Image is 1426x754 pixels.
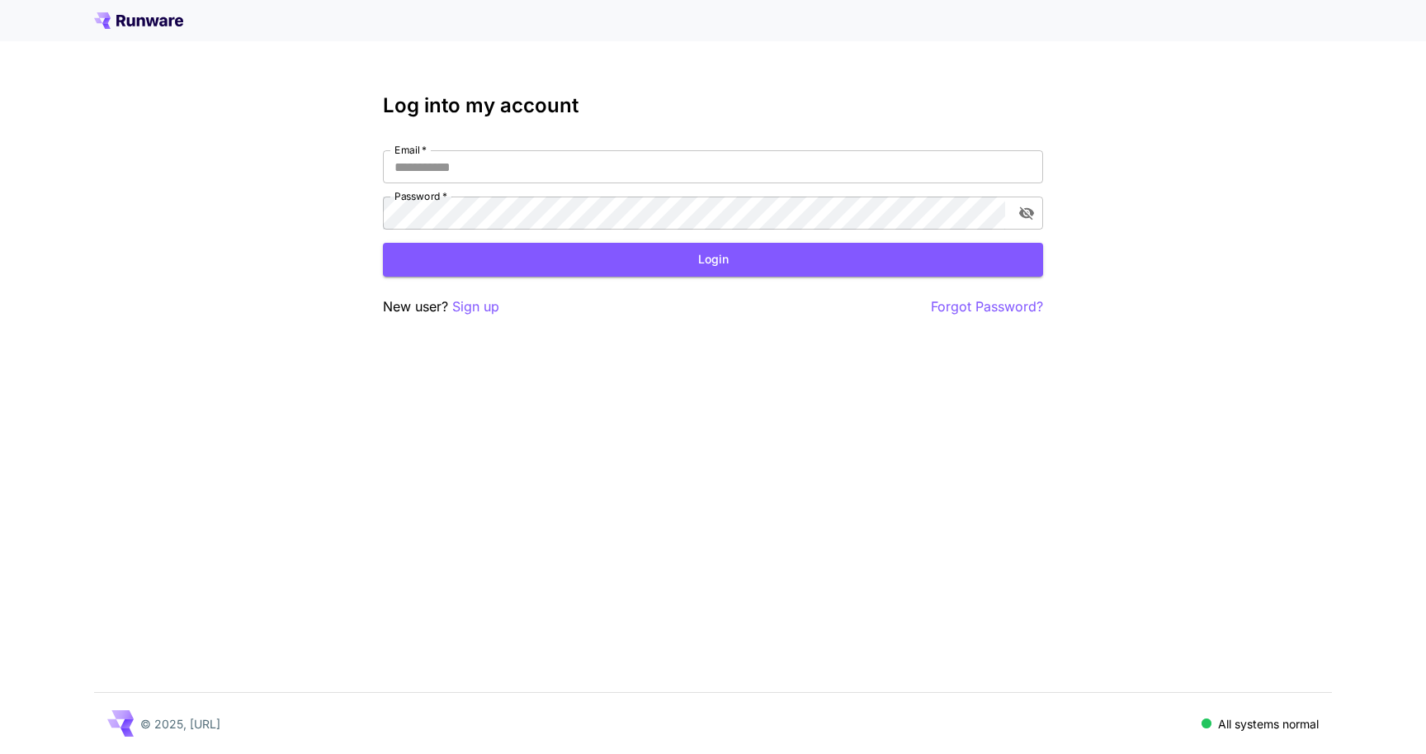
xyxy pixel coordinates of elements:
[394,189,447,203] label: Password
[394,143,427,157] label: Email
[383,243,1043,277] button: Login
[1218,715,1319,733] p: All systems normal
[452,296,499,317] button: Sign up
[383,296,499,317] p: New user?
[383,94,1043,117] h3: Log into my account
[140,715,220,733] p: © 2025, [URL]
[931,296,1043,317] button: Forgot Password?
[1012,198,1041,228] button: toggle password visibility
